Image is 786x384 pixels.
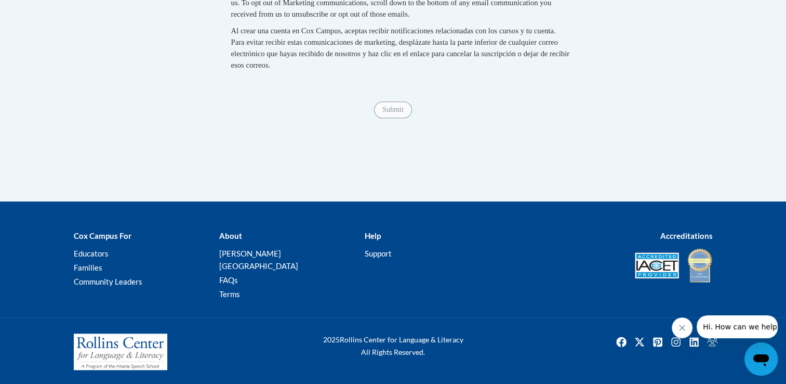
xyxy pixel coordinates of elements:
a: Community Leaders [74,277,142,286]
img: Rollins Center for Language & Literacy - A Program of the Atlanta Speech School [74,334,167,370]
img: Instagram icon [668,334,684,350]
a: Families [74,263,102,272]
b: Accreditations [660,231,713,240]
span: 2025 [323,335,340,344]
img: IDA® Accredited [687,247,713,284]
a: FAQs [219,275,237,285]
img: Facebook group icon [704,334,721,350]
a: Instagram [668,334,684,350]
img: Accredited IACET® Provider [635,252,679,278]
b: Cox Campus For [74,231,131,240]
span: Hi. How can we help? [6,7,84,16]
iframe: Close message [672,317,692,338]
b: Help [364,231,380,240]
img: Pinterest icon [649,334,666,350]
a: Pinterest [649,334,666,350]
iframe: Message from company [697,315,778,338]
iframe: Button to launch messaging window [744,342,778,376]
div: Rollins Center for Language & Literacy All Rights Reserved. [284,334,502,359]
b: About [219,231,242,240]
a: Facebook Group [704,334,721,350]
a: Linkedin [686,334,702,350]
img: LinkedIn icon [686,334,702,350]
a: Terms [219,289,239,299]
a: Educators [74,249,109,258]
a: [PERSON_NAME][GEOGRAPHIC_DATA] [219,249,298,271]
a: Twitter [631,334,648,350]
img: Facebook icon [613,334,630,350]
a: Support [364,249,391,258]
a: Facebook [613,334,630,350]
span: Al crear una cuenta en Cox Campus, aceptas recibir notificaciones relacionadas con los cursos y t... [231,27,569,69]
img: Twitter icon [631,334,648,350]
